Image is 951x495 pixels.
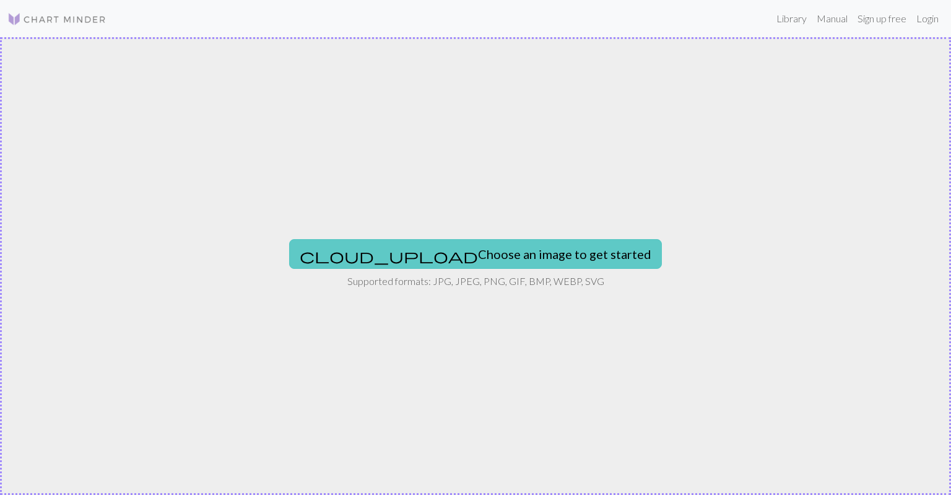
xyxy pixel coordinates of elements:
[911,6,944,31] a: Login
[347,274,604,289] p: Supported formats: JPG, JPEG, PNG, GIF, BMP, WEBP, SVG
[289,239,662,269] button: Choose an image to get started
[812,6,853,31] a: Manual
[7,12,106,27] img: Logo
[853,6,911,31] a: Sign up free
[771,6,812,31] a: Library
[300,247,478,265] span: cloud_upload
